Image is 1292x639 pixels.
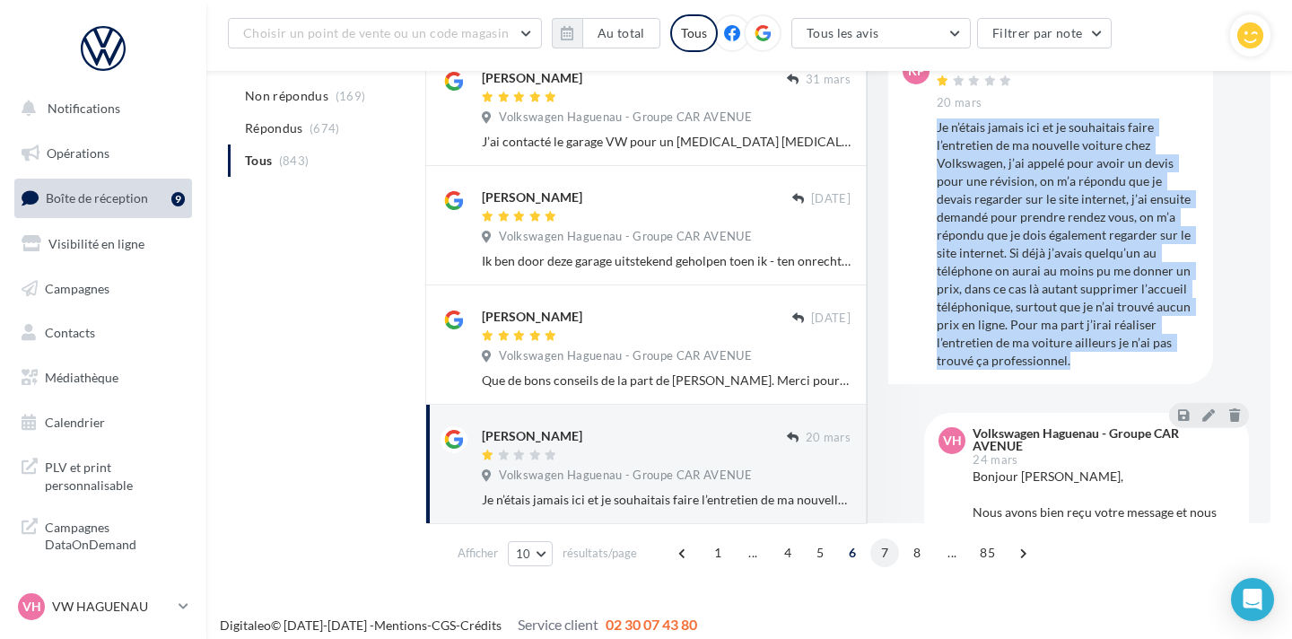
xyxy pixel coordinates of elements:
span: (169) [336,89,366,103]
a: PLV et print personnalisable [11,448,196,501]
div: Tous [670,14,718,52]
a: VH VW HAGUENAU [14,590,192,624]
div: [PERSON_NAME] [482,308,582,326]
span: ... [738,538,767,567]
a: Visibilité en ligne [11,225,196,263]
button: Choisir un point de vente ou un code magasin [228,18,542,48]
button: Au total [582,18,660,48]
a: Calendrier [11,404,196,442]
span: Calendrier [45,415,105,430]
button: Au total [552,18,660,48]
span: 10 [516,547,531,561]
span: Médiathèque [45,370,118,385]
div: Je n’étais jamais ici et je souhaitais faire l’entretien de ma nouvelle voiture chez Volkswagen, ... [937,118,1199,370]
div: Que de bons conseils de la part de [PERSON_NAME]. Merci pour tout ! ✨ [482,372,851,390]
span: Volkswagen Haguenau - Groupe CAR AVENUE [499,468,752,484]
a: Mentions [374,617,427,633]
button: Filtrer par note [977,18,1113,48]
a: Boîte de réception9 [11,179,196,217]
a: CGS [432,617,456,633]
a: Digitaleo [220,617,271,633]
a: Opérations [11,135,196,172]
span: Volkswagen Haguenau - Groupe CAR AVENUE [499,109,752,126]
a: Contacts [11,314,196,352]
span: Afficher [458,545,498,562]
a: Crédits [460,617,502,633]
a: Campagnes [11,270,196,308]
div: [PERSON_NAME] [482,188,582,206]
div: [PERSON_NAME] [482,69,582,87]
span: Service client [518,616,598,633]
span: Non répondus [245,87,328,105]
span: VH [22,598,41,616]
span: 5 [806,538,834,567]
span: Opérations [47,145,109,161]
span: 6 [838,538,867,567]
span: Contacts [45,325,95,340]
span: 8 [903,538,931,567]
span: 24 mars [973,454,1017,466]
div: 9 [171,192,185,206]
div: [PERSON_NAME] [482,427,582,445]
span: Notifications [48,101,120,116]
div: J’ai contacté le garage VW pour un [MEDICAL_DATA] [MEDICAL_DATA] sur ma T CROSS et j’ai bénéficié... [482,133,851,151]
span: [DATE] [811,191,851,207]
span: 20 mars [806,430,851,446]
span: PLV et print personnalisable [45,455,185,494]
button: 10 [508,541,554,566]
span: Tous les avis [807,25,879,40]
span: 1 [703,538,732,567]
a: Médiathèque [11,359,196,397]
span: 85 [973,538,1002,567]
span: 4 [773,538,802,567]
span: Campagnes [45,280,109,295]
button: Notifications [11,90,188,127]
span: Volkswagen Haguenau - Groupe CAR AVENUE [499,348,752,364]
span: 7 [870,538,899,567]
span: ... [938,538,966,567]
span: Visibilité en ligne [48,236,144,251]
div: Ik ben door deze garage uitstekend geholpen toen ik - ten onrechte- dacht dat ik mijn elektrische... [482,252,851,270]
span: 02 30 07 43 80 [606,616,697,633]
span: [DATE] [811,311,851,327]
span: (674) [310,121,340,136]
span: Boîte de réception [46,190,148,206]
span: KP [908,62,925,80]
button: Tous les avis [791,18,971,48]
span: Répondus [245,119,303,137]
span: VH [943,432,962,450]
div: Volkswagen Haguenau - Groupe CAR AVENUE [973,427,1231,452]
a: Campagnes DataOnDemand [11,508,196,561]
span: © [DATE]-[DATE] - - - [220,617,697,633]
div: Je n’étais jamais ici et je souhaitais faire l’entretien de ma nouvelle voiture chez Volkswagen, ... [482,491,851,509]
div: Open Intercom Messenger [1231,578,1274,621]
span: 20 mars [937,95,982,111]
span: Campagnes DataOnDemand [45,515,185,554]
span: Volkswagen Haguenau - Groupe CAR AVENUE [499,229,752,245]
span: résultats/page [563,545,637,562]
span: Choisir un point de vente ou un code magasin [243,25,509,40]
p: VW HAGUENAU [52,598,171,616]
span: 31 mars [806,72,851,88]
